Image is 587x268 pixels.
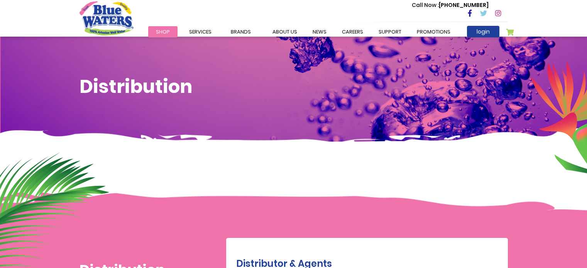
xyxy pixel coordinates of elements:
[80,1,134,35] a: store logo
[265,26,305,37] a: about us
[334,26,371,37] a: careers
[412,1,489,9] p: [PHONE_NUMBER]
[80,76,508,98] h1: Distribution
[409,26,458,37] a: Promotions
[231,28,251,35] span: Brands
[189,28,211,35] span: Services
[305,26,334,37] a: News
[371,26,409,37] a: support
[156,28,170,35] span: Shop
[412,1,439,9] span: Call Now :
[467,26,499,37] a: login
